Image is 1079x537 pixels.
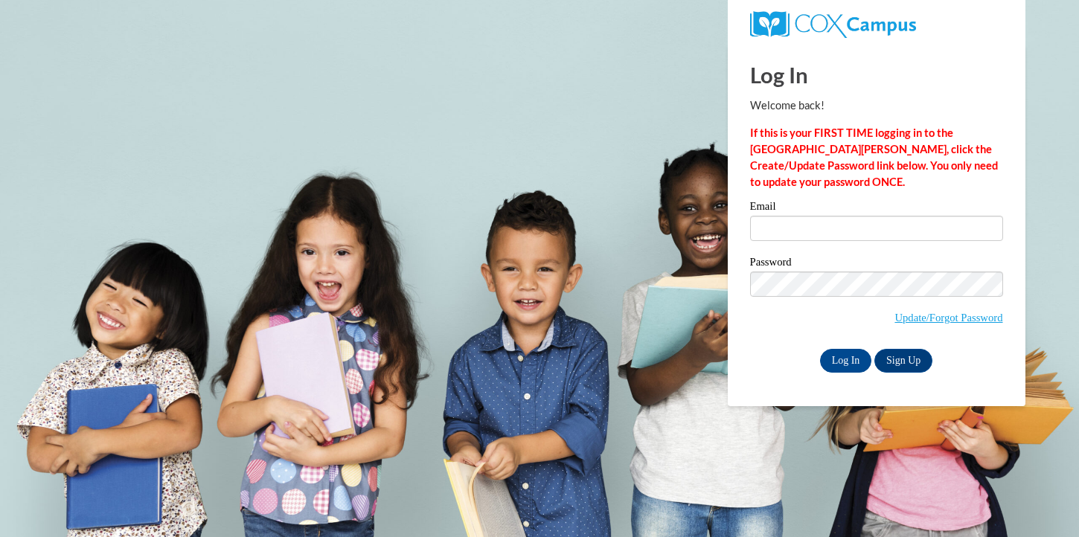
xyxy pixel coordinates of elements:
strong: If this is your FIRST TIME logging in to the [GEOGRAPHIC_DATA][PERSON_NAME], click the Create/Upd... [750,126,998,188]
h1: Log In [750,60,1003,90]
p: Welcome back! [750,97,1003,114]
label: Email [750,201,1003,216]
input: Log In [820,349,872,373]
a: COX Campus [750,17,916,30]
label: Password [750,257,1003,271]
img: COX Campus [750,11,916,38]
a: Sign Up [874,349,932,373]
a: Update/Forgot Password [894,312,1002,324]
